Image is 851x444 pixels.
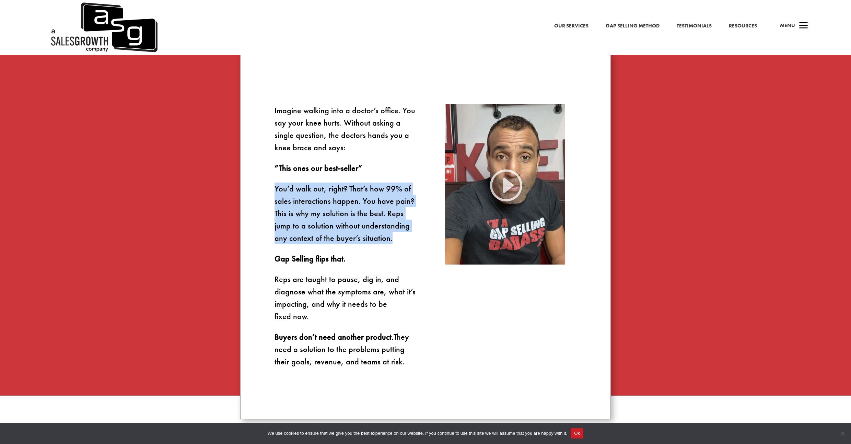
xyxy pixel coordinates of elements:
a: Resources [729,22,757,31]
a: Testimonials [677,22,712,31]
a: Our Services [554,22,588,31]
span: No [839,430,846,437]
p: Imagine walking into a doctor’s office. You say your knee hurts. Without asking a single question... [275,104,417,162]
span: a [797,19,811,33]
strong: Buyers don’t need another product. [275,331,394,342]
span: Menu [780,22,795,29]
p: They need a solution to the problems putting their goals, revenue, and teams at risk. [275,331,417,368]
strong: Gap Selling flips that. [275,253,346,264]
p: You’d walk out, right? That’s how 99% of sales interactions happen. You have pain? This is why my... [275,183,417,253]
a: Gap Selling Method [606,22,660,31]
p: Reps are taught to pause, dig in, and diagnose what the symptoms are, what it’s impacting, and wh... [275,273,417,331]
span: We use cookies to ensure that we give you the best experience on our website. If you continue to ... [268,430,567,437]
button: Ok [571,428,583,439]
img: keenan-video-methodology-thumbnail [445,104,565,265]
strong: “This ones our best-seller” [275,163,362,173]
